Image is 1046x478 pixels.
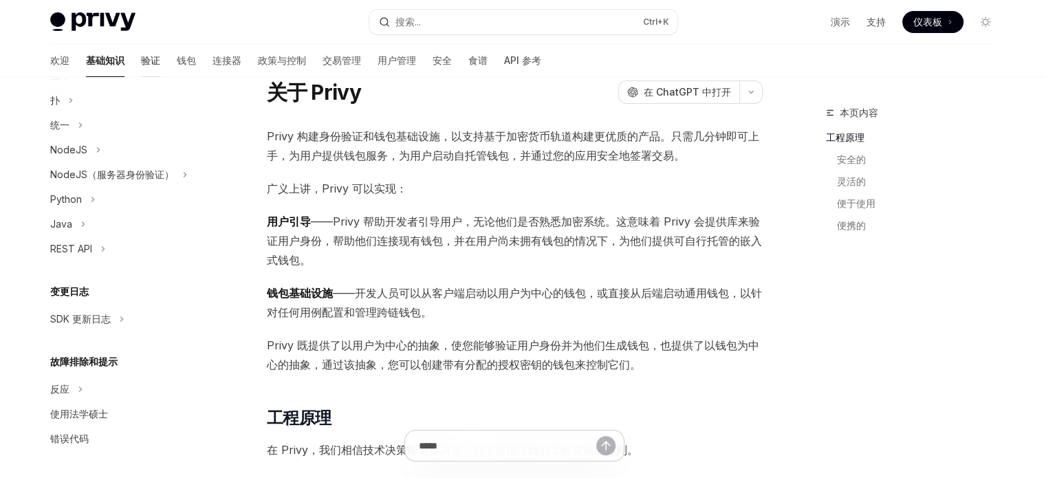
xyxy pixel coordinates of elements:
[837,215,1007,237] a: 便携的
[267,80,361,105] font: 关于 Privy
[974,11,996,33] button: 切换暗模式
[468,54,488,66] font: 食谱
[213,44,241,77] a: 连接器
[258,44,306,77] a: 政策与控制
[86,44,124,77] a: 基础知识
[837,193,1007,215] a: 便于使用
[50,119,69,131] font: 统一
[50,169,174,180] font: NodeJS（服务器身份验证）
[213,54,241,66] font: 连接器
[50,433,89,444] font: 错误代码
[618,80,739,104] button: 在 ChatGPT 中打开
[267,286,762,319] font: ——开发人员可以从客户端启动以用户为中心的钱包，或直接从后端启动通用钱包，以针对任何用例配置和管理跨链钱包。
[267,286,333,300] font: 钱包基础设施
[50,218,72,230] font: Java
[837,175,866,187] font: 灵活的
[50,94,60,106] font: 扑
[50,285,89,297] font: 变更日志
[50,12,135,32] img: 灯光标志
[258,54,306,66] font: 政策与控制
[39,402,215,426] a: 使用法学硕士
[837,219,866,231] font: 便携的
[378,44,416,77] a: 用户管理
[141,54,160,66] font: 验证
[657,17,669,27] font: +K
[433,44,452,77] a: 安全
[267,338,759,371] font: Privy 既提供了以用户为中心的抽象，使您能够验证用户身份并为他们生成钱包，也提供了以钱包为中心的抽象，通过该抽象，您可以创建带有分配的授权密钥的钱包来控制它们。
[267,408,331,428] font: 工程原理
[50,383,69,395] font: 反应
[50,356,118,367] font: 故障排除和提示
[913,16,942,28] font: 仪表板
[867,16,886,28] font: 支持
[831,15,850,29] a: 演示
[323,54,361,66] font: 交易管理
[837,171,1007,193] a: 灵活的
[267,182,407,195] font: 广义上讲，Privy 可以实现：
[50,408,108,420] font: 使用法学硕士
[837,153,866,165] font: 安全的
[267,129,759,162] font: Privy 构建身份验证和钱包基础设施，以支持基于加密货币轨道构建更优质的产品。只需几分钟即可上手，为用户提供钱包服务，为用户启动自托管钱包，并通过您的应用安全地签署交易。
[50,313,111,325] font: SDK 更新日志
[504,54,541,66] font: API 参考
[395,16,421,28] font: 搜索...
[50,44,69,77] a: 欢迎
[177,44,196,77] a: 钱包
[177,54,196,66] font: 钱包
[86,54,124,66] font: 基础知识
[837,149,1007,171] a: 安全的
[39,426,215,451] a: 错误代码
[596,436,615,455] button: 发送消息
[433,54,452,66] font: 安全
[267,215,311,228] font: 用户引导
[902,11,963,33] a: 仪表板
[867,15,886,29] a: 支持
[50,243,92,254] font: REST API
[323,44,361,77] a: 交易管理
[50,54,69,66] font: 欢迎
[504,44,541,77] a: API 参考
[826,131,864,143] font: 工程原理
[840,107,878,118] font: 本页内容
[50,144,87,155] font: NodeJS
[643,17,657,27] font: Ctrl
[831,16,850,28] font: 演示
[369,10,677,34] button: 搜索...Ctrl+K
[50,193,82,205] font: Python
[837,197,875,209] font: 便于使用
[826,127,1007,149] a: 工程原理
[644,86,731,98] font: 在 ChatGPT 中打开
[468,44,488,77] a: 食谱
[141,44,160,77] a: 验证
[378,54,416,66] font: 用户管理
[267,215,762,267] font: ——Privy 帮助开发者引导用户，无论他们是否熟悉加密系统。这意味着 Privy 会提供库来验证用户身份，帮助他们连接现有钱包，并在用户尚未拥有钱包的情况下，为他们提供可自行托管的嵌入式钱包。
